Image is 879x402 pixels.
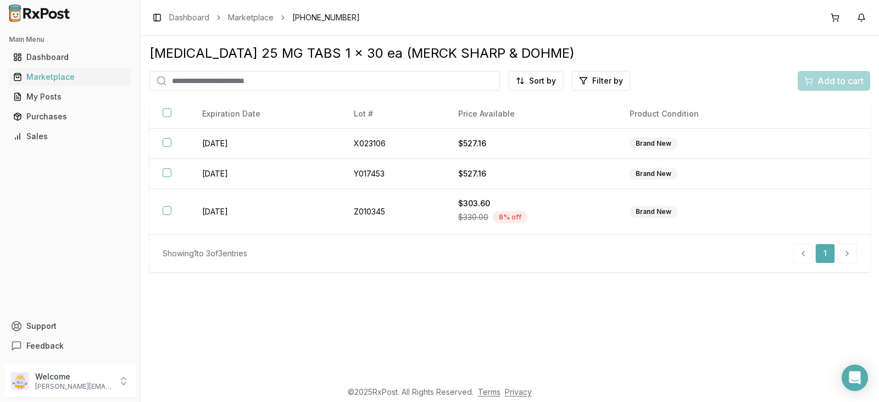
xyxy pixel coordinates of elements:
[9,47,131,67] a: Dashboard
[592,75,623,86] span: Filter by
[445,100,616,129] th: Price Available
[458,168,603,179] div: $527.16
[149,45,870,62] div: [MEDICAL_DATA] 25 MG TABS 1 x 30 ea (MERCK SHARP & DOHME)
[509,71,563,91] button: Sort by
[189,159,341,189] td: [DATE]
[4,4,75,22] img: RxPost Logo
[35,371,112,382] p: Welcome
[529,75,556,86] span: Sort by
[4,336,136,356] button: Feedback
[341,100,445,129] th: Lot #
[341,159,445,189] td: Y017453
[458,198,603,209] div: $303.60
[9,35,131,44] h2: Main Menu
[341,189,445,235] td: Z010345
[13,91,127,102] div: My Posts
[4,316,136,336] button: Support
[189,129,341,159] td: [DATE]
[4,88,136,106] button: My Posts
[13,111,127,122] div: Purchases
[630,206,677,218] div: Brand New
[4,128,136,145] button: Sales
[163,248,247,259] div: Showing 1 to 3 of 3 entries
[228,12,274,23] a: Marketplace
[478,387,500,397] a: Terms
[13,52,127,63] div: Dashboard
[4,108,136,125] button: Purchases
[842,365,868,391] div: Open Intercom Messenger
[9,87,131,107] a: My Posts
[169,12,360,23] nav: breadcrumb
[793,244,857,263] nav: pagination
[9,126,131,146] a: Sales
[169,12,209,23] a: Dashboard
[341,129,445,159] td: X023106
[630,168,677,180] div: Brand New
[292,12,360,23] span: [PHONE_NUMBER]
[4,48,136,66] button: Dashboard
[4,68,136,86] button: Marketplace
[189,100,341,129] th: Expiration Date
[11,372,29,390] img: User avatar
[458,138,603,149] div: $527.16
[815,244,835,263] a: 1
[9,67,131,87] a: Marketplace
[189,189,341,235] td: [DATE]
[572,71,630,91] button: Filter by
[458,212,488,223] span: $330.00
[493,211,527,223] div: 8 % off
[9,107,131,126] a: Purchases
[616,100,788,129] th: Product Condition
[35,382,112,391] p: [PERSON_NAME][EMAIL_ADDRESS][DOMAIN_NAME]
[13,71,127,82] div: Marketplace
[630,137,677,150] div: Brand New
[26,340,64,351] span: Feedback
[13,131,127,142] div: Sales
[505,387,532,397] a: Privacy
